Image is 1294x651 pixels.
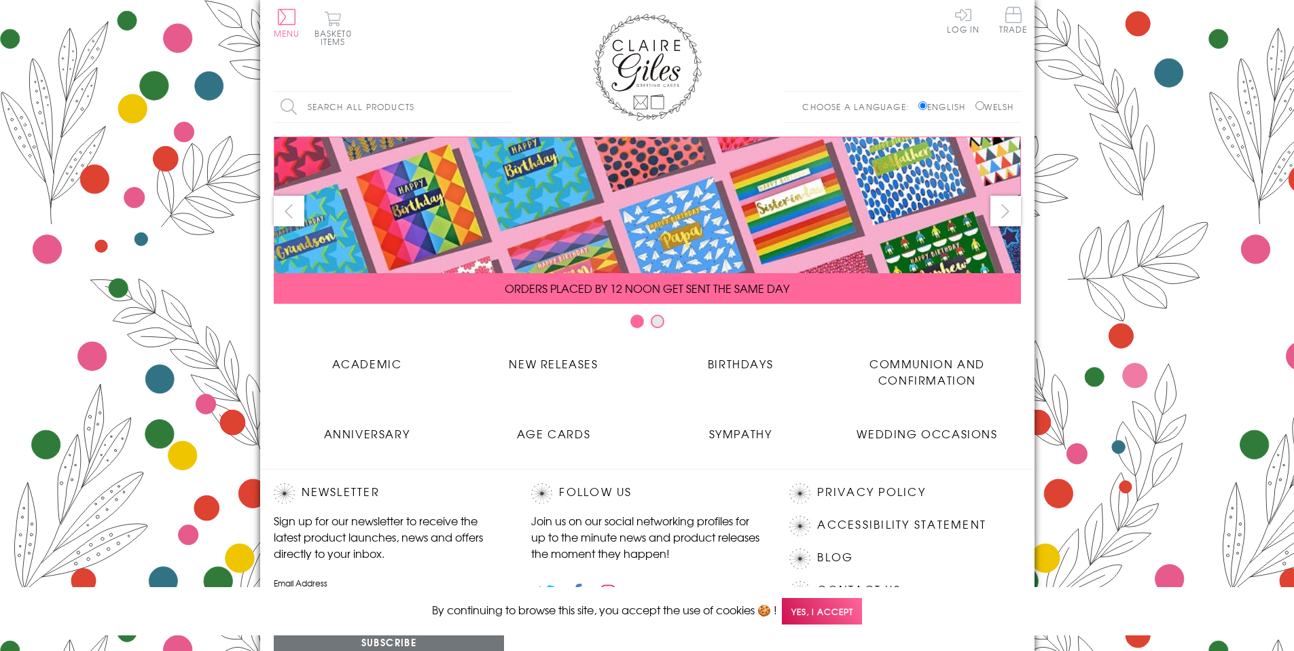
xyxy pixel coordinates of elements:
span: New Releases [509,355,598,372]
input: Welsh [975,101,984,110]
span: Birthdays [708,355,773,372]
input: Search [498,92,511,122]
a: Academic [274,345,461,372]
p: Join us on our social networking profiles for up to the minute news and product releases the mome... [531,512,762,561]
button: Menu [274,9,300,37]
span: Communion and Confirmation [869,355,985,388]
a: Log In [947,7,980,33]
h2: Newsletter [274,483,505,504]
p: Sign up for our newsletter to receive the latest product launches, news and offers directly to yo... [274,512,505,561]
a: Age Cards [461,415,647,442]
a: Blog [817,548,853,567]
a: New Releases [461,345,647,372]
button: Carousel Page 1 (Current Slide) [630,315,644,328]
span: 0 items [321,27,352,48]
span: Trade [999,7,1028,33]
span: Age Cards [517,425,590,442]
a: Anniversary [274,415,461,442]
span: Anniversary [324,425,410,442]
button: Basket0 items [314,11,352,46]
span: Wedding Occasions [857,425,997,442]
button: prev [274,196,304,226]
p: Choose a language: [802,101,916,113]
h2: Follow Us [531,483,762,504]
label: Email Address [274,577,505,589]
input: English [918,101,927,110]
a: Birthdays [647,345,834,372]
button: next [990,196,1021,226]
img: Claire Giles Greetings Cards [593,14,702,121]
a: Trade [999,7,1028,36]
a: Sympathy [647,415,834,442]
div: Carousel Pagination [274,314,1021,335]
span: Menu [274,27,300,39]
span: Academic [332,355,402,372]
span: Sympathy [709,425,772,442]
input: Search all products [274,92,511,122]
a: Wedding Occasions [834,415,1021,442]
span: Yes, I accept [782,598,862,624]
label: English [918,101,972,113]
label: Welsh [975,101,1014,113]
a: Privacy Policy [817,483,925,502]
button: Carousel Page 2 [651,315,664,328]
a: Communion and Confirmation [834,345,1021,388]
span: ORDERS PLACED BY 12 NOON GET SENT THE SAME DAY [505,280,789,296]
a: Contact Us [817,581,900,599]
a: Accessibility Statement [817,516,986,534]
